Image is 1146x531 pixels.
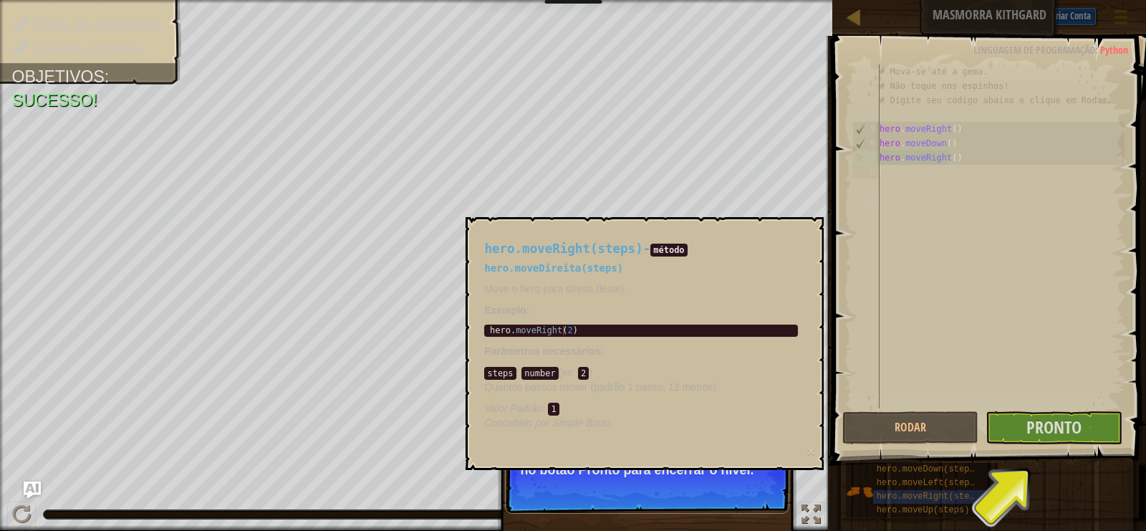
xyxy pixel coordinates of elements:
code: steps [484,367,516,380]
div: 1 [852,64,880,79]
div: 7 [853,150,880,165]
span: : [105,68,109,86]
button: Criar Conta [1046,8,1096,25]
span: hero.moveLeft(steps) [877,478,980,488]
button: Pergunte à IA [943,3,982,29]
button: Pronto [986,411,1122,444]
div: 8 [852,165,880,179]
p: Move o hero para direita (leste). [484,282,798,296]
span: ex [562,367,572,378]
span: Linguagem de programação [973,43,1095,57]
span: hero.moveDown(steps) [877,464,980,474]
div: 2 [852,79,880,93]
span: Sucesso! [12,92,97,110]
span: Objetivos [12,68,105,86]
span: Evite os espinhos. [33,16,167,34]
button: Rodar [842,411,979,444]
span: hero.moveRight(steps) [484,241,642,256]
div: 5 [853,122,880,136]
strong: : [484,305,529,316]
code: number [521,367,558,380]
span: : [1095,43,1100,57]
span: Colete a gema. [33,40,145,58]
code: método [650,244,687,257]
div: 6 [853,136,880,150]
span: : [543,403,549,414]
code: 2 [578,367,589,380]
span: : [600,345,604,357]
h4: - [484,242,798,256]
span: Pronto [1026,416,1082,439]
span: Exemplo [484,305,526,316]
code: 1 [548,403,559,416]
span: Sugestões [989,8,1032,21]
span: Concebido por [484,417,552,429]
div: 3 [852,93,880,107]
span: Valor Padrão [484,403,542,414]
div: 9 [852,179,880,193]
span: : [516,367,522,378]
img: portrait.png [846,478,873,505]
span: Python [1100,43,1128,57]
span: Ask AI [950,8,975,21]
span: hero.moveRight(steps) [877,492,985,502]
span: : [572,367,578,378]
button: × [806,444,815,459]
li: Evite os espinhos. [12,14,168,37]
div: 10 [852,193,880,208]
span: hero.moveDireita(steps) [484,262,623,274]
button: Mostrar menu do jogo [1103,3,1139,37]
button: Pergunte à IA [24,482,41,499]
span: Parâmetros necessários [484,345,600,357]
span: hero.moveUp(steps) [877,505,970,515]
li: Colete uma jóia. [12,37,168,61]
div: ( ) [484,365,798,416]
p: Quantos passos mover (padrão 1 passo, 12 metros). [484,380,798,394]
div: 4 [852,107,880,122]
em: Simple Boots. [484,417,614,429]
